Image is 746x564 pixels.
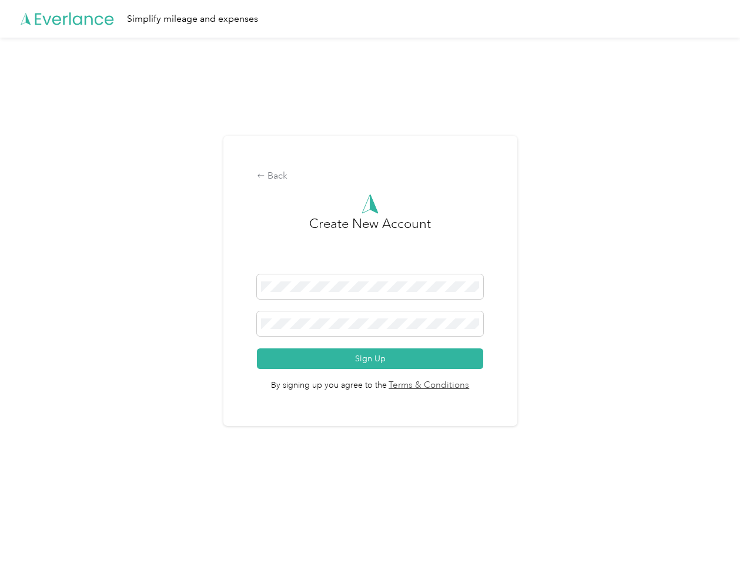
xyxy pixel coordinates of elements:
[387,379,470,392] a: Terms & Conditions
[257,169,483,183] div: Back
[257,348,483,369] button: Sign Up
[127,12,258,26] div: Simplify mileage and expenses
[257,369,483,392] span: By signing up you agree to the
[309,214,431,274] h3: Create New Account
